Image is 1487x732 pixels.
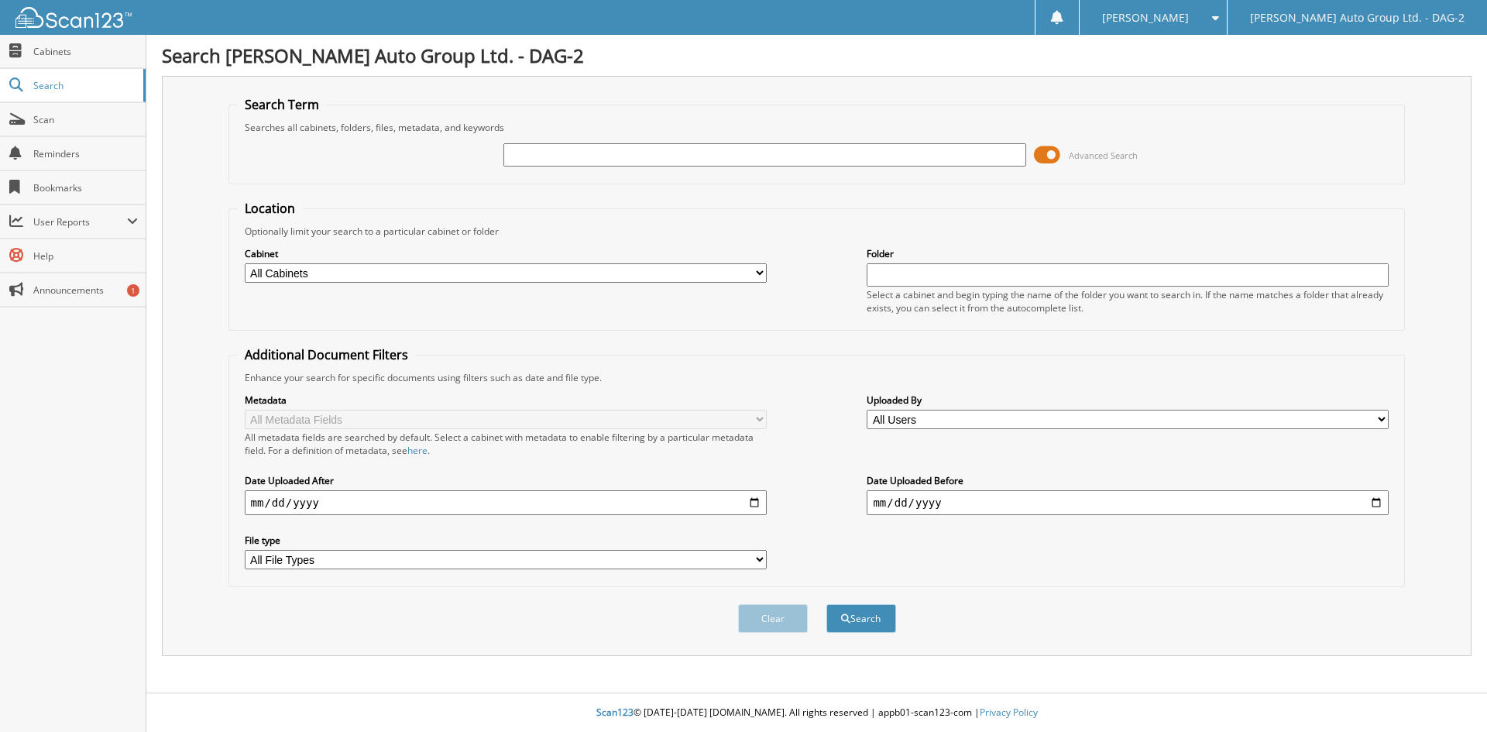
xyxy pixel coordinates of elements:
[596,706,634,719] span: Scan123
[33,215,127,229] span: User Reports
[237,200,303,217] legend: Location
[237,96,327,113] legend: Search Term
[1102,13,1189,22] span: [PERSON_NAME]
[237,371,1397,384] div: Enhance your search for specific documents using filters such as date and file type.
[245,393,767,407] label: Metadata
[867,288,1389,314] div: Select a cabinet and begin typing the name of the folder you want to search in. If the name match...
[33,113,138,126] span: Scan
[867,393,1389,407] label: Uploaded By
[33,45,138,58] span: Cabinets
[867,474,1389,487] label: Date Uploaded Before
[867,247,1389,260] label: Folder
[237,346,416,363] legend: Additional Document Filters
[33,79,136,92] span: Search
[245,534,767,547] label: File type
[738,604,808,633] button: Clear
[33,181,138,194] span: Bookmarks
[245,490,767,515] input: start
[127,284,139,297] div: 1
[867,490,1389,515] input: end
[245,431,767,457] div: All metadata fields are searched by default. Select a cabinet with metadata to enable filtering b...
[162,43,1472,68] h1: Search [PERSON_NAME] Auto Group Ltd. - DAG-2
[33,249,138,263] span: Help
[33,284,138,297] span: Announcements
[245,474,767,487] label: Date Uploaded After
[237,121,1397,134] div: Searches all cabinets, folders, files, metadata, and keywords
[826,604,896,633] button: Search
[15,7,132,28] img: scan123-logo-white.svg
[980,706,1038,719] a: Privacy Policy
[407,444,428,457] a: here
[1250,13,1465,22] span: [PERSON_NAME] Auto Group Ltd. - DAG-2
[237,225,1397,238] div: Optionally limit your search to a particular cabinet or folder
[245,247,767,260] label: Cabinet
[1069,149,1138,161] span: Advanced Search
[146,694,1487,732] div: © [DATE]-[DATE] [DOMAIN_NAME]. All rights reserved | appb01-scan123-com |
[33,147,138,160] span: Reminders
